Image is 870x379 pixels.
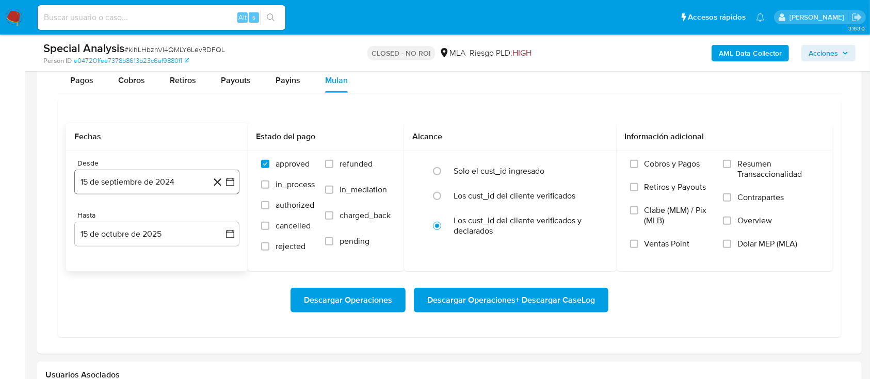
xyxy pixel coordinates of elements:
[848,24,865,32] span: 3.163.0
[43,56,72,65] b: Person ID
[851,12,862,23] a: Salir
[712,45,789,61] button: AML Data Collector
[260,10,281,25] button: search-icon
[809,45,838,61] span: Acciones
[756,13,765,22] a: Notificaciones
[238,12,247,22] span: Alt
[801,45,856,61] button: Acciones
[367,46,435,60] p: CLOSED - NO ROI
[439,47,465,59] div: MLA
[252,12,255,22] span: s
[688,12,746,23] span: Accesos rápidos
[470,47,531,59] span: Riesgo PLD:
[790,12,848,22] p: ezequiel.castrillon@mercadolibre.com
[74,56,189,65] a: e047201fee7378b8613b23c6af9880f1
[512,47,531,59] span: HIGH
[124,44,225,55] span: # kihLHbznVl4QMLY6LevRDFQL
[38,11,285,24] input: Buscar usuario o caso...
[719,45,782,61] b: AML Data Collector
[43,40,124,56] b: Special Analysis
